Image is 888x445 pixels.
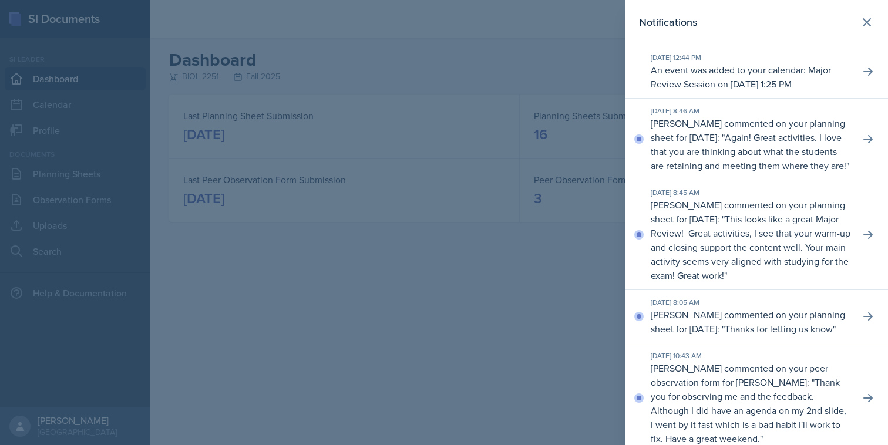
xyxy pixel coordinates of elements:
[651,376,846,445] p: Thank you for observing me and the feedback. Although I did have an agenda on my 2nd slide, I wen...
[725,322,833,335] p: Thanks for letting us know
[651,350,850,361] div: [DATE] 10:43 AM
[651,213,850,282] p: This looks like a great Major Review! Great activities, I see that your warm-up and closing suppo...
[651,198,850,282] p: [PERSON_NAME] commented on your planning sheet for [DATE]: " "
[651,297,850,308] div: [DATE] 8:05 AM
[651,187,850,198] div: [DATE] 8:45 AM
[651,131,846,172] p: Again! Great activities. I love that you are thinking about what the students are retaining and m...
[651,116,850,173] p: [PERSON_NAME] commented on your planning sheet for [DATE]: " "
[651,63,850,91] p: An event was added to your calendar: Major Review Session on [DATE] 1:25 PM
[639,14,697,31] h2: Notifications
[651,106,850,116] div: [DATE] 8:46 AM
[651,308,850,336] p: [PERSON_NAME] commented on your planning sheet for [DATE]: " "
[651,52,850,63] div: [DATE] 12:44 PM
